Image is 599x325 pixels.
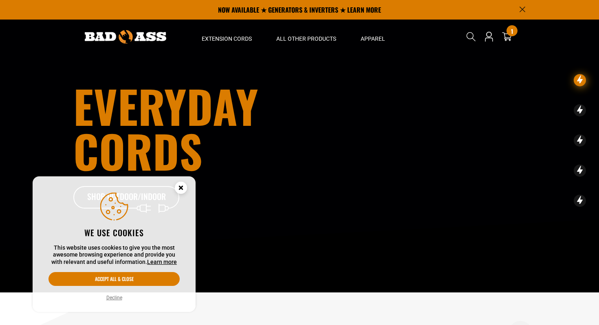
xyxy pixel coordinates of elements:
[104,294,125,302] button: Decline
[48,244,180,266] p: This website uses cookies to give you the most awesome browsing experience and provide you with r...
[348,20,397,54] summary: Apparel
[85,30,166,44] img: Bad Ass Extension Cords
[73,83,345,173] h1: Everyday cords
[511,28,513,34] span: 1
[202,35,252,42] span: Extension Cords
[465,30,478,43] summary: Search
[361,35,385,42] span: Apparel
[33,176,196,312] aside: Cookie Consent
[276,35,336,42] span: All Other Products
[48,227,180,238] h2: We use cookies
[264,20,348,54] summary: All Other Products
[147,259,177,265] a: Learn more
[48,272,180,286] button: Accept all & close
[189,20,264,54] summary: Extension Cords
